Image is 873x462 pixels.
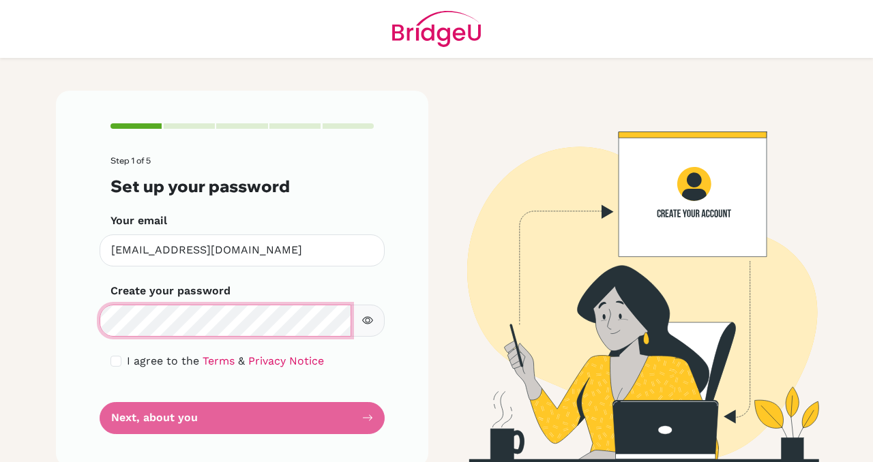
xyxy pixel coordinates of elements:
[110,213,167,229] label: Your email
[127,354,199,367] span: I agree to the
[203,354,235,367] a: Terms
[238,354,245,367] span: &
[100,234,385,266] input: Insert your email*
[248,354,324,367] a: Privacy Notice
[110,155,151,166] span: Step 1 of 5
[110,176,374,196] h3: Set up your password
[110,283,231,299] label: Create your password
